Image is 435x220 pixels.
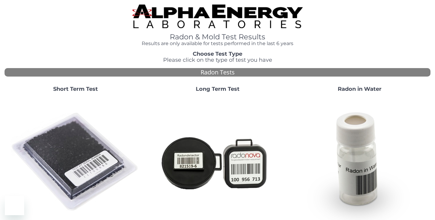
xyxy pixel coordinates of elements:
h1: Radon & Mold Test Results [132,33,303,41]
strong: Long Term Test [196,86,240,92]
h4: Results are only available for tests performed in the last 6 years [132,41,303,46]
strong: Short Term Test [53,86,98,92]
div: Radon Tests [5,68,430,77]
strong: Choose Test Type [193,51,242,57]
iframe: Button to launch messaging window [5,196,24,215]
strong: Radon in Water [338,86,382,92]
span: Please click on the type of test you have [163,57,272,63]
img: TightCrop.jpg [132,5,303,28]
